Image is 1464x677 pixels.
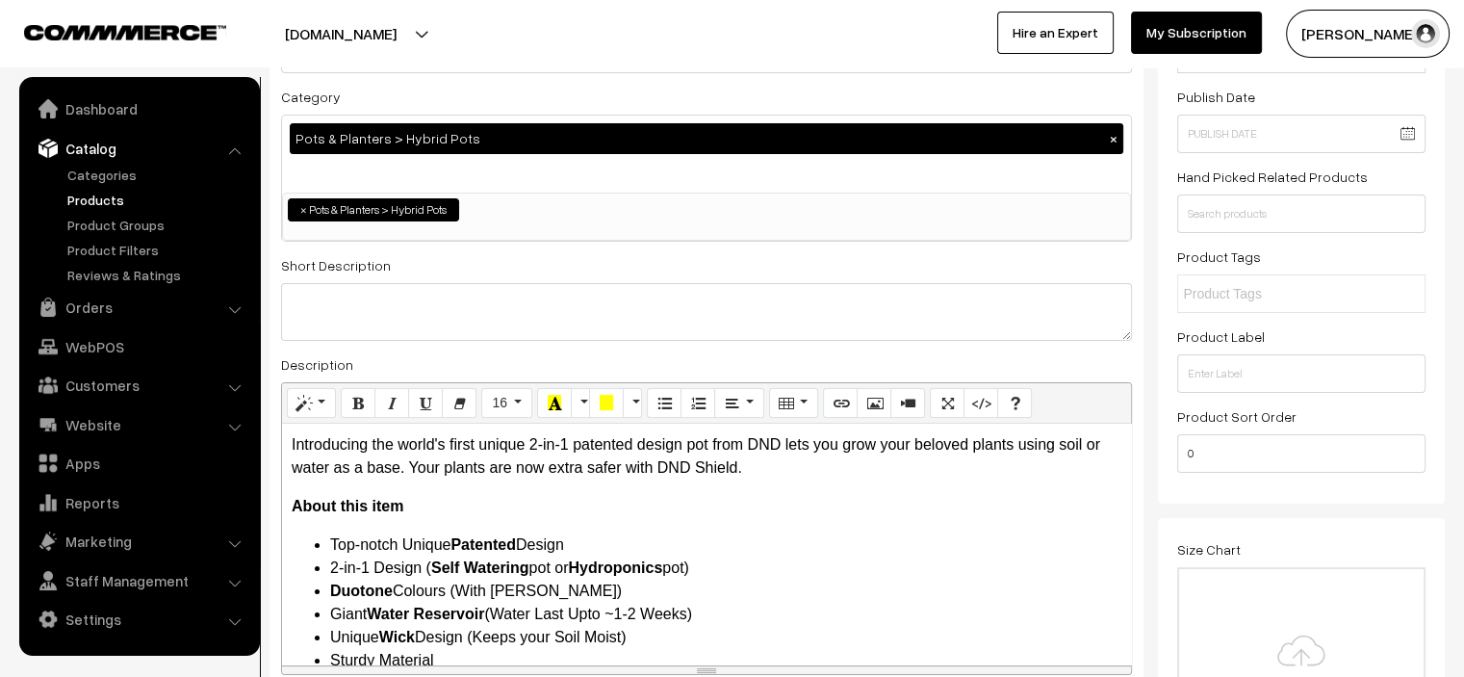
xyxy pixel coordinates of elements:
button: [PERSON_NAME] [1286,10,1450,58]
button: Video [890,388,925,419]
img: user [1411,19,1440,48]
button: Link (CTRL+K) [823,388,858,419]
li: 2-in-1 Design ( pot or pot) [330,557,1121,580]
label: Hand Picked Related Products [1177,167,1368,187]
li: Pots & Planters > Hybrid Pots [288,198,459,221]
input: Enter Number [1177,434,1425,473]
button: Code View [963,388,998,419]
a: COMMMERCE [24,19,193,42]
b: Duotone [330,583,393,599]
input: Search products [1177,195,1425,233]
li: Giant (Water Last Upto ~1-2 Weeks) [330,603,1121,626]
label: Category [281,87,341,107]
li: Sturdy Material [330,649,1121,672]
button: Font Size [481,388,532,419]
a: Products [63,190,253,210]
button: × [1105,130,1122,147]
button: Underline (CTRL+U) [408,388,443,419]
a: Categories [63,165,253,185]
a: Website [24,407,253,442]
div: Pots & Planters > Hybrid Pots [290,123,1123,154]
button: More Color [571,388,590,419]
b: Hydroponics [569,560,663,576]
a: Catalog [24,131,253,166]
li: Colours (With [PERSON_NAME]) [330,580,1121,603]
a: Apps [24,446,253,481]
b: About this item [292,498,403,514]
button: Bold (CTRL+B) [341,388,375,419]
input: Enter Label [1177,354,1425,393]
a: Customers [24,368,253,403]
a: Product Groups [63,215,253,235]
button: Remove Font Style (CTRL+\) [442,388,476,419]
button: Italic (CTRL+I) [374,388,409,419]
button: Background Color [589,388,624,419]
b: Patented [450,536,516,553]
img: COMMMERCE [24,25,226,39]
input: Publish Date [1177,115,1425,153]
button: Style [287,388,336,419]
a: Settings [24,602,253,637]
label: Short Description [281,255,391,275]
label: Product Label [1177,326,1265,347]
label: Description [281,354,353,375]
span: × [300,201,307,219]
button: Unordered list (CTRL+SHIFT+NUM7) [647,388,681,419]
button: [DOMAIN_NAME] [218,10,464,58]
b: Water Reservoir [367,606,484,622]
li: Top-notch Unique Design [330,534,1121,557]
button: Picture [857,388,891,419]
label: Publish Date [1177,87,1255,107]
button: Table [769,388,818,419]
button: Full Screen [930,388,964,419]
button: Recent Color [537,388,572,419]
button: Paragraph [714,388,763,419]
a: Dashboard [24,91,253,126]
a: Product Filters [63,240,253,260]
a: Orders [24,290,253,325]
b: Self Watering [431,560,529,576]
li: Unique Design (Keeps your Soil Moist) [330,626,1121,649]
label: Size Chart [1177,539,1241,560]
a: My Subscription [1131,12,1262,54]
input: Product Tags [1183,284,1351,304]
a: WebPOS [24,329,253,364]
button: Help [997,388,1032,419]
a: Marketing [24,524,253,559]
button: Ordered list (CTRL+SHIFT+NUM8) [681,388,715,419]
a: Reviews & Ratings [63,265,253,285]
b: Wick [379,629,415,645]
a: Reports [24,485,253,520]
blockquote: Introducing the world's first unique 2-in-1 patented design pot from DND lets you grow your belov... [292,433,1121,480]
label: Product Sort Order [1177,406,1297,427]
label: Product Tags [1177,247,1261,267]
a: Staff Management [24,563,253,598]
div: resize [282,665,1131,674]
button: More Color [623,388,642,419]
a: Hire an Expert [997,12,1114,54]
span: 16 [492,395,507,410]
